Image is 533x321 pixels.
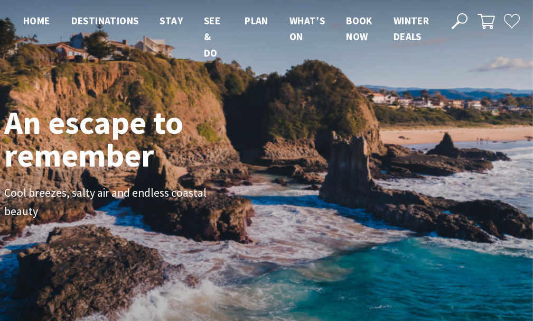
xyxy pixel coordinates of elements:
[4,106,295,171] h1: An escape to remember
[13,13,440,61] nav: Main Menu
[394,14,429,43] span: Winter Deals
[346,14,372,43] span: Book now
[71,14,139,27] span: Destinations
[4,184,242,221] p: Cool breezes, salty air and endless coastal beauty
[160,14,183,27] span: Stay
[204,14,220,59] span: See & Do
[23,14,50,27] span: Home
[289,14,325,43] span: What’s On
[245,14,268,27] span: Plan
